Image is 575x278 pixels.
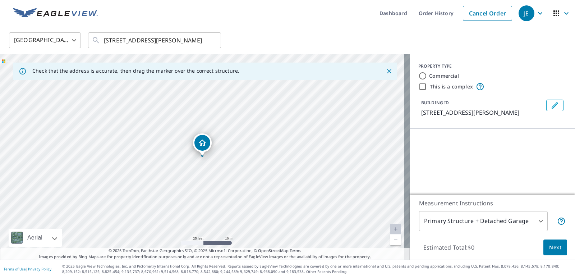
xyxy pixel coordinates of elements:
[385,67,394,76] button: Close
[421,108,543,117] p: [STREET_ADDRESS][PERSON_NAME]
[13,8,98,19] img: EV Logo
[418,240,480,255] p: Estimated Total: $0
[104,30,206,50] input: Search by address or latitude-longitude
[549,243,561,252] span: Next
[28,266,51,272] a: Privacy Policy
[109,248,302,254] span: © 2025 TomTom, Earthstar Geographics SIO, © 2025 Microsoft Corporation, ©
[421,100,449,106] p: BUILDING ID
[557,217,566,225] span: Your report will include the primary structure and a detached garage if one exists.
[429,72,459,79] label: Commercial
[32,68,239,74] p: Check that the address is accurate, then drag the marker over the correct structure.
[193,133,212,156] div: Dropped pin, building 1, Residential property, 8949 Garland Rd Dallas, TX 75218
[258,248,288,253] a: OpenStreetMap
[419,199,566,208] p: Measurement Instructions
[25,229,45,247] div: Aerial
[290,248,302,253] a: Terms
[419,211,548,231] div: Primary Structure + Detached Garage
[546,100,563,111] button: Edit building 1
[390,234,401,245] a: Current Level 20, Zoom Out
[4,266,26,272] a: Terms of Use
[430,83,473,90] label: This is a complex
[390,224,401,234] a: Current Level 20, Zoom In Disabled
[4,267,51,271] p: |
[543,240,567,256] button: Next
[519,5,534,21] div: JE
[418,63,566,69] div: PROPERTY TYPE
[9,229,62,247] div: Aerial
[62,264,571,274] p: © 2025 Eagle View Technologies, Inc. and Pictometry International Corp. All Rights Reserved. Repo...
[9,30,81,50] div: [GEOGRAPHIC_DATA]
[463,6,512,21] a: Cancel Order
